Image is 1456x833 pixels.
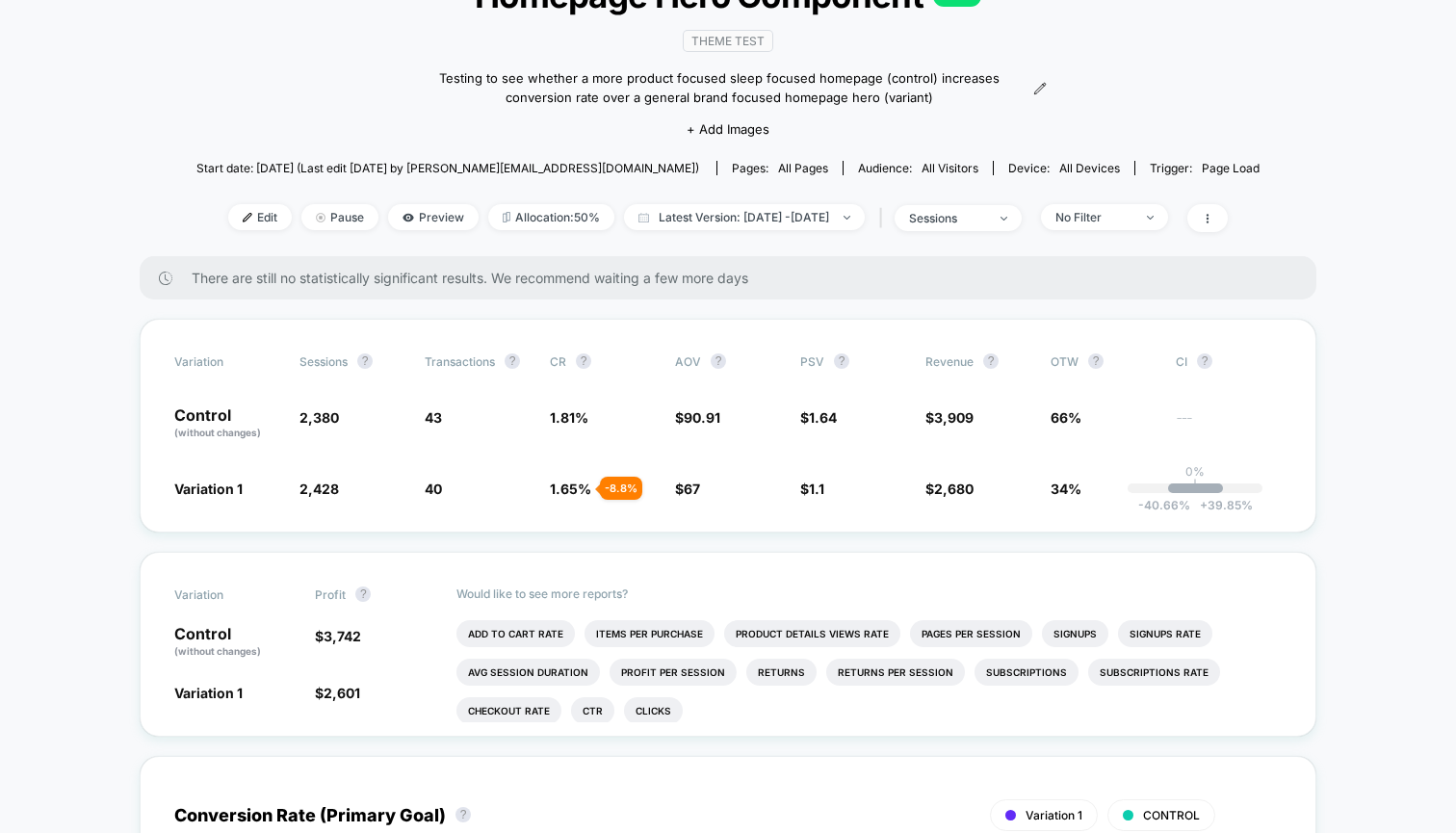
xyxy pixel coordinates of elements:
button: ? [711,353,726,369]
li: Returns [746,659,817,686]
span: Start date: [DATE] (Last edit [DATE] by [PERSON_NAME][EMAIL_ADDRESS][DOMAIN_NAME]) [196,161,699,175]
button: ? [1197,353,1212,369]
button: ? [834,353,849,369]
span: 2,380 [299,409,339,426]
button: ? [983,353,999,369]
p: | [1193,479,1197,493]
span: (without changes) [174,427,261,438]
span: + [1200,498,1208,512]
li: Items Per Purchase [585,620,715,647]
span: $ [925,481,974,497]
img: rebalance [503,212,510,222]
p: Control [174,407,280,440]
span: OTW [1051,353,1157,369]
span: Page Load [1202,161,1260,175]
span: 40 [425,481,442,497]
span: Allocation: 50% [488,204,614,230]
div: No Filter [1055,210,1132,224]
span: Transactions [425,354,495,369]
span: $ [675,409,720,426]
span: CR [550,354,566,369]
li: Add To Cart Rate [456,620,575,647]
p: 0% [1185,464,1205,479]
span: $ [800,409,837,426]
span: Edit [228,204,292,230]
span: There are still no statistically significant results. We recommend waiting a few more days [192,270,1278,286]
span: 39.85 % [1190,498,1253,512]
p: Would like to see more reports? [456,586,1283,601]
span: 67 [684,481,700,497]
span: $ [800,481,824,497]
div: sessions [909,211,986,225]
span: 2,601 [324,685,360,701]
span: CI [1176,353,1282,369]
span: Preview [388,204,479,230]
span: --- [1176,412,1282,440]
button: ? [455,807,471,822]
span: Variation [174,586,280,602]
li: Subscriptions Rate [1088,659,1220,686]
li: Profit Per Session [610,659,737,686]
img: end [844,216,850,220]
span: 1.65 % [550,481,591,497]
span: 2,680 [934,481,974,497]
img: calendar [638,213,649,222]
span: all devices [1059,161,1120,175]
span: Variation 1 [174,685,243,701]
span: 2,428 [299,481,339,497]
li: Clicks [624,697,683,724]
li: Returns Per Session [826,659,965,686]
span: 66% [1051,409,1081,426]
img: end [316,213,325,222]
span: Variation [174,353,280,369]
span: Theme Test [683,30,773,52]
li: Avg Session Duration [456,659,600,686]
span: 3,909 [934,409,974,426]
img: end [1001,217,1007,221]
div: Pages: [732,161,828,175]
span: Variation 1 [1026,808,1082,822]
span: $ [675,481,700,497]
img: end [1147,216,1154,220]
li: Product Details Views Rate [724,620,900,647]
span: 1.81 % [550,409,588,426]
span: $ [315,685,360,701]
span: Revenue [925,354,974,369]
span: Sessions [299,354,348,369]
span: AOV [675,354,701,369]
span: Variation 1 [174,481,243,497]
span: All Visitors [922,161,978,175]
span: | [874,204,895,232]
li: Signups [1042,620,1108,647]
li: Ctr [571,697,614,724]
li: Pages Per Session [910,620,1032,647]
span: 1.1 [809,481,824,497]
span: (without changes) [174,645,261,657]
li: Signups Rate [1118,620,1212,647]
li: Subscriptions [975,659,1079,686]
div: - 8.8 % [600,477,642,500]
span: all pages [778,161,828,175]
button: ? [355,586,371,602]
button: ? [357,353,373,369]
span: 34% [1051,481,1081,497]
span: $ [315,628,361,644]
span: 43 [425,409,442,426]
span: Testing to see whether a more product focused sleep focused homepage (control) increases conversi... [409,69,1028,107]
span: CONTROL [1143,808,1200,822]
span: 1.64 [809,409,837,426]
li: Checkout Rate [456,697,561,724]
button: ? [1088,353,1104,369]
span: Profit [315,587,346,602]
span: -40.66 % [1138,498,1190,512]
div: Trigger: [1150,161,1260,175]
img: edit [243,213,252,222]
button: ? [576,353,591,369]
span: $ [925,409,974,426]
span: Latest Version: [DATE] - [DATE] [624,204,865,230]
div: Audience: [858,161,978,175]
span: Pause [301,204,378,230]
span: Device: [993,161,1134,175]
span: 3,742 [324,628,361,644]
span: + Add Images [687,121,769,137]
